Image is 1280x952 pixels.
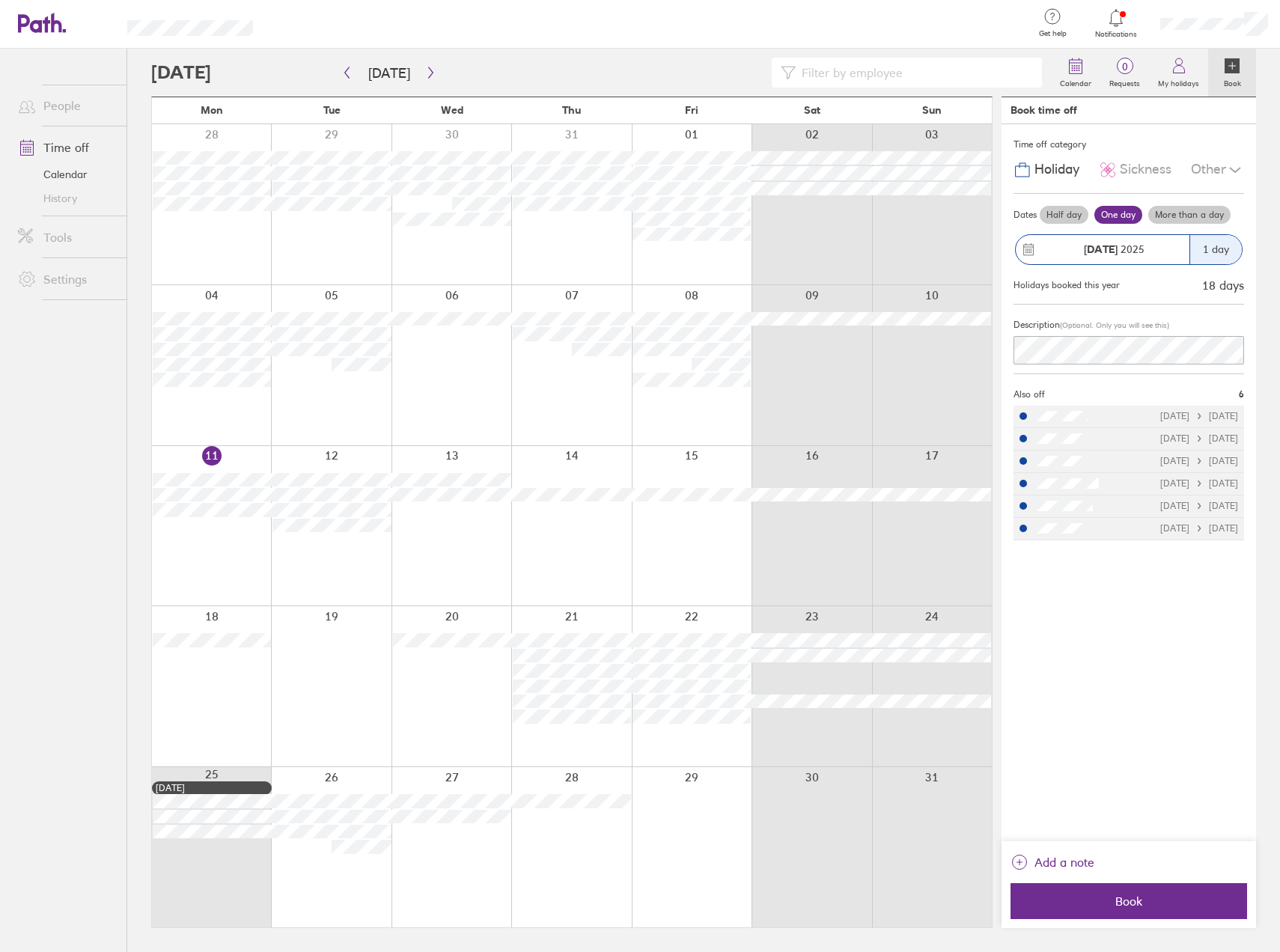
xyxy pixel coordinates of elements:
div: Time off category [1014,133,1244,156]
label: More than a day [1148,206,1231,224]
label: Half day [1040,206,1088,224]
div: Holidays booked this year [1014,280,1120,290]
div: Book time off [1011,104,1077,116]
a: 0Requests [1100,49,1149,97]
span: Sat [804,104,820,116]
label: Book [1215,75,1250,88]
span: (Optional. Only you will see this) [1060,320,1169,330]
span: Holiday [1034,162,1079,177]
span: Mon [201,104,223,116]
span: Notifications [1092,30,1141,39]
span: Wed [441,104,463,116]
span: Add a note [1034,850,1094,874]
div: [DATE] [156,783,268,793]
span: 2025 [1084,243,1145,255]
span: Dates [1014,210,1037,220]
div: [DATE] [DATE] [1160,433,1238,444]
div: [DATE] [DATE] [1160,523,1238,534]
label: Requests [1100,75,1149,88]
a: Book [1208,49,1256,97]
span: Description [1014,319,1060,330]
strong: [DATE] [1084,242,1118,256]
a: Calendar [1051,49,1100,97]
span: Get help [1028,29,1077,38]
div: [DATE] [DATE] [1160,456,1238,466]
button: [DATE] [356,61,422,85]
a: Tools [6,222,127,252]
span: Tue [323,104,341,116]
span: Thu [562,104,581,116]
div: 1 day [1189,235,1242,264]
div: [DATE] [DATE] [1160,411,1238,421]
label: My holidays [1149,75,1208,88]
a: People [6,91,127,120]
a: Notifications [1092,7,1141,39]
label: Calendar [1051,75,1100,88]
span: Sun [922,104,942,116]
div: [DATE] [DATE] [1160,478,1238,489]
span: Also off [1014,389,1045,400]
label: One day [1094,206,1142,224]
div: [DATE] [DATE] [1160,501,1238,511]
span: 6 [1239,389,1244,400]
a: History [6,186,127,210]
input: Filter by employee [796,58,1033,87]
button: Add a note [1011,850,1094,874]
span: Book [1021,894,1237,908]
span: 0 [1100,61,1149,73]
button: Book [1011,883,1247,919]
div: 18 days [1202,278,1244,292]
a: Calendar [6,162,127,186]
div: Other [1191,156,1244,184]
button: [DATE] 20251 day [1014,227,1244,272]
span: Sickness [1120,162,1171,177]
span: Fri [685,104,698,116]
a: Time off [6,132,127,162]
a: My holidays [1149,49,1208,97]
a: Settings [6,264,127,294]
